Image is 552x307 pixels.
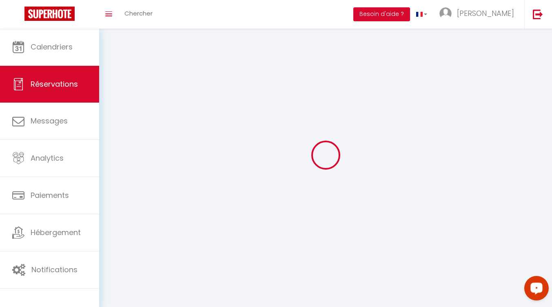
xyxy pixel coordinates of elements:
[533,9,543,19] img: logout
[518,273,552,307] iframe: LiveChat chat widget
[31,153,64,163] span: Analytics
[457,8,514,18] span: [PERSON_NAME]
[24,7,75,21] img: Super Booking
[31,190,69,200] span: Paiements
[31,116,68,126] span: Messages
[31,79,78,89] span: Réservations
[31,264,78,275] span: Notifications
[31,42,73,52] span: Calendriers
[31,227,81,238] span: Hébergement
[124,9,153,18] span: Chercher
[439,7,452,20] img: ...
[353,7,410,21] button: Besoin d'aide ?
